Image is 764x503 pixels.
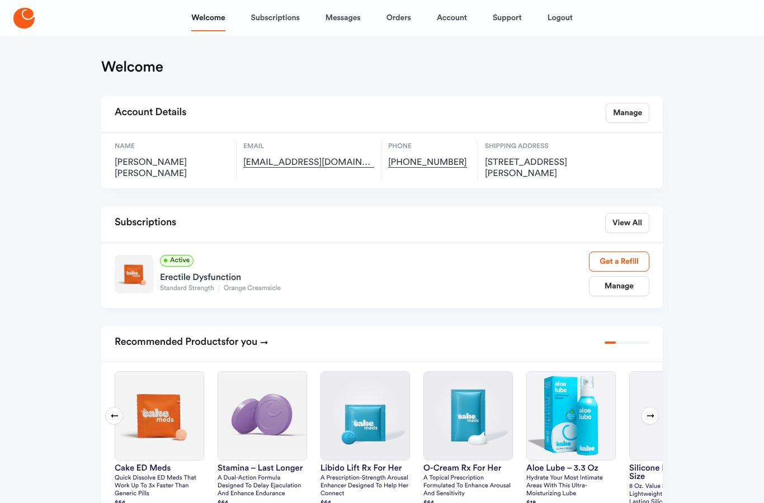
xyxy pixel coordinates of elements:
span: Phone [388,141,471,151]
span: Shipping Address [485,141,605,151]
a: View All [605,213,649,233]
img: Standard Strength [115,255,153,293]
span: 425 W Prospect Rd, Fort Collins, US, 80526 [485,157,605,179]
h3: Aloe Lube – 3.3 oz [526,464,616,472]
h2: Subscriptions [115,213,176,233]
span: Name [115,141,229,151]
img: Stamina – Last Longer [218,372,306,460]
p: A dual-action formula designed to delay ejaculation and enhance endurance [218,474,307,498]
p: A topical prescription formulated to enhance arousal and sensitivity [423,474,513,498]
div: Erectile Dysfunction [160,267,589,284]
a: Support [493,4,522,31]
h3: Cake ED Meds [115,464,204,472]
a: Manage [589,276,649,296]
span: Orange Creamsicle [219,285,285,292]
img: silicone lube – value size [630,372,718,460]
h3: Stamina – Last Longer [218,464,307,472]
h2: Recommended Products [115,333,268,353]
span: for you [226,337,258,347]
a: Logout [548,4,573,31]
span: Standard Strength [160,285,219,292]
a: Manage [606,103,649,123]
img: Libido Lift Rx For Her [321,372,409,460]
span: [PERSON_NAME] [PERSON_NAME] [115,157,229,179]
span: Email [243,141,374,151]
p: A prescription-strength arousal enhancer designed to help her connect [320,474,410,498]
h1: Welcome [101,58,163,76]
p: Quick dissolve ED Meds that work up to 3x faster than generic pills [115,474,204,498]
h3: silicone lube – value size [629,464,719,481]
img: O-Cream Rx for Her [424,372,512,460]
a: Account [437,4,467,31]
h2: Account Details [115,103,186,123]
a: Messages [326,4,361,31]
span: jseneapa@hotmail.com [243,157,374,168]
a: Welcome [191,4,225,31]
p: Hydrate your most intimate areas with this ultra-moisturizing lube [526,474,616,498]
img: Cake ED Meds [115,372,204,460]
h3: Libido Lift Rx For Her [320,464,410,472]
a: Erectile DysfunctionStandard StrengthOrange Creamsicle [160,267,589,293]
span: Active [160,255,194,267]
img: Aloe Lube – 3.3 oz [527,372,615,460]
a: Subscriptions [251,4,300,31]
a: Orders [386,4,411,31]
a: Get a Refill [589,251,649,272]
h3: O-Cream Rx for Her [423,464,513,472]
